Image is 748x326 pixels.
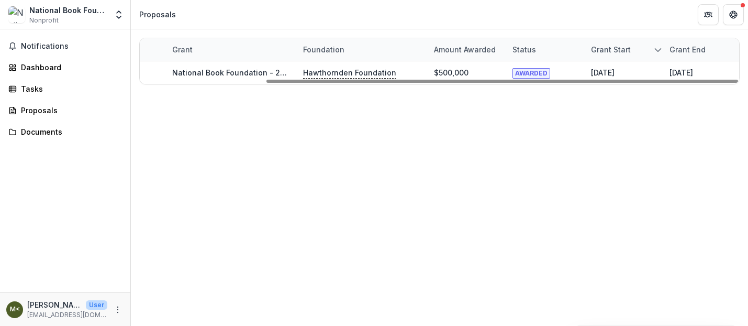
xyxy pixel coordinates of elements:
div: Tasks [21,83,118,94]
div: Status [506,38,585,61]
div: Grant start [585,44,637,55]
a: Tasks [4,80,126,97]
div: Foundation [297,44,351,55]
a: National Book Foundation - 2023 - 500,000 [172,68,332,77]
p: [EMAIL_ADDRESS][DOMAIN_NAME] [27,310,107,320]
p: [PERSON_NAME] <[EMAIL_ADDRESS][DOMAIN_NAME]> [27,299,82,310]
div: [DATE] [669,67,693,78]
div: Grant end [663,38,742,61]
button: Get Help [723,4,744,25]
div: Proposals [21,105,118,116]
nav: breadcrumb [135,7,180,22]
button: Notifications [4,38,126,55]
a: Dashboard [4,59,126,76]
div: Grant start [585,38,663,61]
button: Partners [698,4,719,25]
div: Grant [166,44,199,55]
span: Nonprofit [29,16,59,25]
div: Grant end [663,44,712,55]
div: [DATE] [591,67,615,78]
img: National Book Foundation [8,6,25,23]
p: Hawthornden Foundation [303,67,396,79]
span: AWARDED [512,68,550,79]
div: Documents [21,126,118,137]
div: Amount awarded [428,38,506,61]
button: Open entity switcher [111,4,126,25]
div: $500,000 [434,67,468,78]
div: Dashboard [21,62,118,73]
span: Notifications [21,42,122,51]
p: User [86,300,107,310]
div: National Book Foundation [29,5,107,16]
div: Grant [166,38,297,61]
div: Meg Tansey <mtansey@nationalbook.org> [10,306,20,313]
div: Proposals [139,9,176,20]
a: Documents [4,123,126,140]
a: Proposals [4,102,126,119]
div: Foundation [297,38,428,61]
svg: sorted descending [654,46,662,54]
div: Amount awarded [428,44,502,55]
div: Status [506,44,542,55]
button: More [111,303,124,316]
